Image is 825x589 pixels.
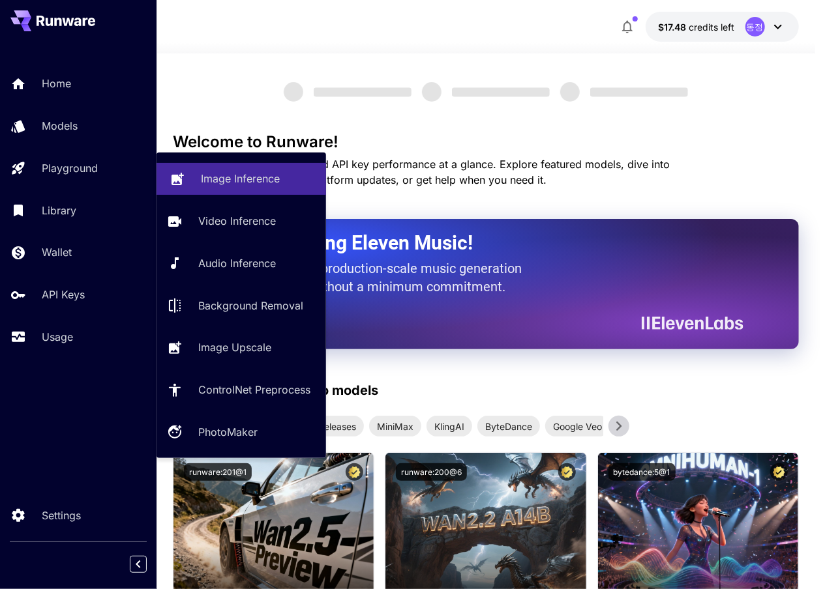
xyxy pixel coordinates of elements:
button: $17.4791 [646,12,799,42]
button: runware:201@1 [184,463,252,481]
a: Video Inference [157,205,326,237]
p: ControlNet Preprocess [198,382,310,397]
p: Audio Inference [198,255,276,271]
a: Image Upscale [157,332,326,364]
span: credits left [689,22,735,33]
p: Models [42,118,78,134]
button: bytedance:5@1 [608,463,676,481]
div: $17.4791 [659,20,735,34]
p: Image Upscale [198,339,271,355]
p: Video Inference [198,213,276,229]
span: New releases [291,420,364,433]
p: Background Removal [198,298,303,313]
p: Settings [42,508,81,523]
span: KlingAI [427,420,472,433]
button: Collapse sidebar [130,556,147,573]
a: ControlNet Preprocess [157,374,326,406]
p: Wallet [42,244,72,260]
span: Google Veo [545,420,610,433]
button: Certified Model – Vetted for best performance and includes a commercial license. [770,463,788,481]
a: Image Inference [157,163,326,195]
button: runware:200@6 [396,463,467,481]
a: PhotoMaker [157,416,326,448]
div: Collapse sidebar [140,553,157,576]
p: Image Inference [201,171,280,186]
p: Library [42,203,76,218]
span: $17.48 [659,22,689,33]
h2: Now Supporting Eleven Music! [205,231,734,255]
span: ByteDance [477,420,540,433]
p: PhotoMaker [198,424,258,440]
span: MiniMax [369,420,421,433]
button: Certified Model – Vetted for best performance and includes a commercial license. [558,463,576,481]
span: Check out your usage stats and API key performance at a glance. Explore featured models, dive int... [173,158,670,186]
div: 동정 [745,17,765,36]
a: Background Removal [157,289,326,321]
p: Usage [42,329,73,345]
p: API Keys [42,287,85,302]
p: Playground [42,160,98,176]
p: Home [42,76,71,91]
a: Audio Inference [157,248,326,280]
h3: Welcome to Runware! [173,133,799,151]
p: The only way to get production-scale music generation from Eleven Labs without a minimum commitment. [205,259,532,296]
button: Certified Model – Vetted for best performance and includes a commercial license. [346,463,363,481]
